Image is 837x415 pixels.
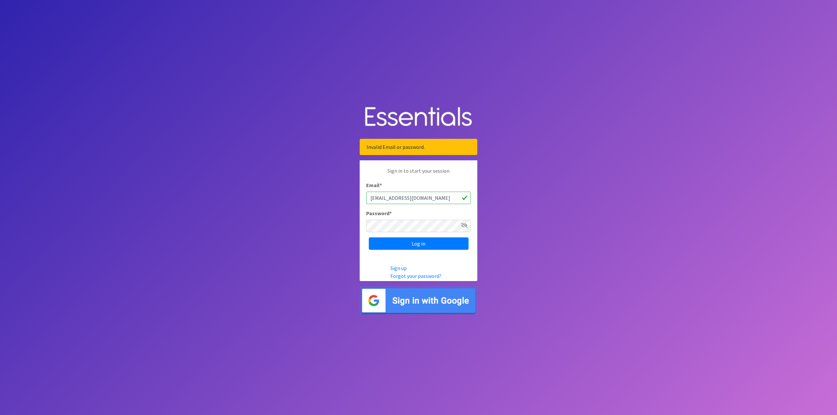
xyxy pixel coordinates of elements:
abbr: required [380,182,382,188]
label: Password [366,209,392,217]
img: Sign in with Google [360,286,477,315]
a: Forgot your password? [390,273,441,279]
a: Sign up [390,265,407,271]
img: Human Essentials [360,100,477,134]
div: Invalid Email or password. [360,139,477,155]
abbr: required [389,210,392,216]
input: Log in [369,237,469,250]
label: Email [366,181,382,189]
p: Sign in to start your session [366,167,471,181]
